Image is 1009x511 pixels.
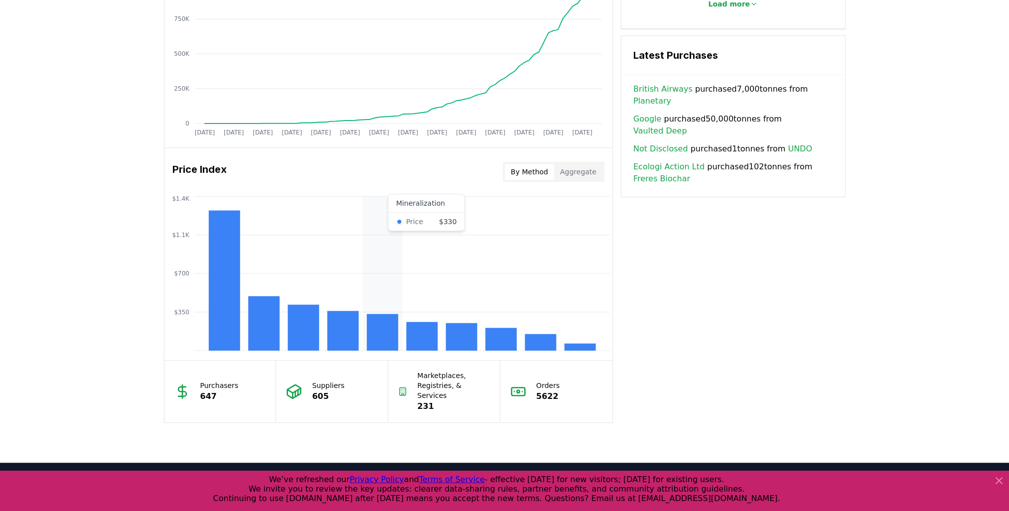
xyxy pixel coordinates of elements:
[369,129,389,136] tspan: [DATE]
[554,164,602,180] button: Aggregate
[185,120,189,127] tspan: 0
[505,164,554,180] button: By Method
[312,390,344,402] p: 605
[398,129,418,136] tspan: [DATE]
[633,48,833,63] h3: Latest Purchases
[633,83,693,95] a: British Airways
[633,113,833,137] span: purchased 50,000 tonnes from
[788,143,812,155] a: UNDO
[172,232,190,239] tspan: $1.1K
[427,129,447,136] tspan: [DATE]
[633,173,690,185] a: Freres Biochar
[310,129,331,136] tspan: [DATE]
[253,129,273,136] tspan: [DATE]
[633,143,688,155] a: Not Disclosed
[194,129,215,136] tspan: [DATE]
[174,309,189,316] tspan: $350
[174,15,190,22] tspan: 750K
[418,400,490,412] p: 231
[223,129,244,136] tspan: [DATE]
[200,390,239,402] p: 647
[340,129,360,136] tspan: [DATE]
[312,381,344,390] p: Suppliers
[536,381,560,390] p: Orders
[536,390,560,402] p: 5622
[633,161,705,173] a: Ecologi Action Ltd
[543,129,564,136] tspan: [DATE]
[633,95,671,107] a: Planetary
[172,195,190,202] tspan: $1.4K
[633,161,833,185] span: purchased 102 tonnes from
[174,85,190,92] tspan: 250K
[485,129,505,136] tspan: [DATE]
[456,129,476,136] tspan: [DATE]
[514,129,535,136] tspan: [DATE]
[172,162,227,182] h3: Price Index
[633,125,687,137] a: Vaulted Deep
[633,143,812,155] span: purchased 1 tonnes from
[633,113,661,125] a: Google
[282,129,302,136] tspan: [DATE]
[174,270,189,277] tspan: $700
[200,381,239,390] p: Purchasers
[418,371,490,400] p: Marketplaces, Registries, & Services
[572,129,592,136] tspan: [DATE]
[633,83,833,107] span: purchased 7,000 tonnes from
[174,50,190,57] tspan: 500K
